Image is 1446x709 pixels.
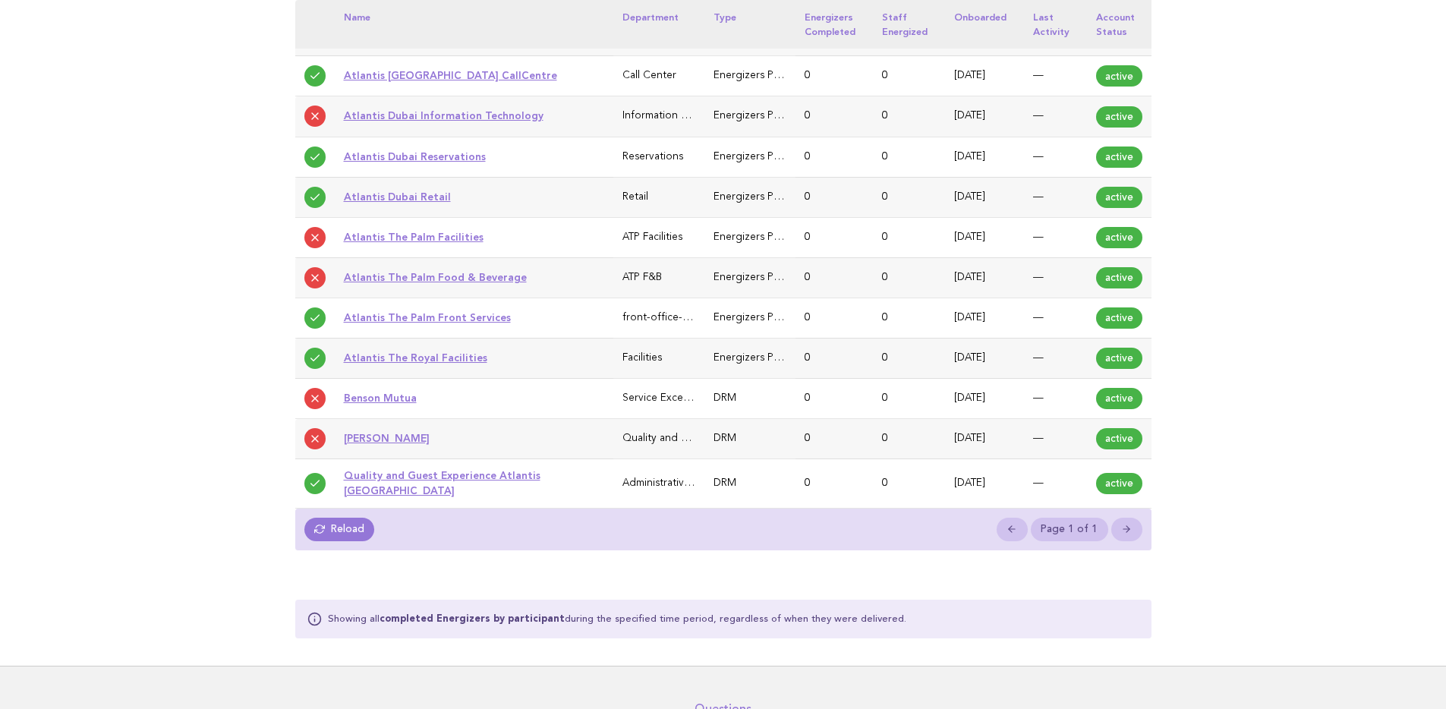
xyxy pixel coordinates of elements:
span: Quality and Guets Experience [622,433,767,443]
td: 0 [873,298,945,338]
td: — [1024,338,1087,378]
td: [DATE] [945,96,1024,137]
td: 0 [795,137,873,177]
td: [DATE] [945,379,1024,419]
span: active [1096,428,1142,449]
td: 0 [795,257,873,298]
a: Reload [304,518,375,540]
td: 0 [795,338,873,378]
span: active [1096,348,1142,369]
td: — [1024,137,1087,177]
td: 0 [873,459,945,509]
td: [DATE] [945,459,1024,509]
span: Administrative & General (Executive Office, HR, IT, Finance) [622,478,904,488]
td: [DATE] [945,257,1024,298]
span: DRM [714,433,736,443]
td: 0 [873,96,945,137]
td: — [1024,459,1087,509]
a: Quality and Guest Experience Atlantis [GEOGRAPHIC_DATA] [344,469,540,496]
span: Energizers Participant [714,111,818,121]
td: 0 [873,419,945,459]
td: 0 [795,177,873,217]
td: — [1024,298,1087,338]
td: — [1024,96,1087,137]
span: Facilities [622,353,662,363]
a: Atlantis Dubai Reservations [344,150,486,162]
td: — [1024,56,1087,96]
span: active [1096,106,1142,128]
td: 0 [873,217,945,257]
a: Atlantis The Royal Facilities [344,351,487,364]
span: Retail [622,192,648,202]
td: 0 [795,56,873,96]
a: Atlantis The Palm Front Services [344,311,511,323]
td: — [1024,257,1087,298]
td: 0 [873,338,945,378]
span: Information Technology [622,111,736,121]
td: 0 [873,257,945,298]
span: DRM [714,478,736,488]
td: [DATE] [945,177,1024,217]
td: 0 [795,96,873,137]
span: active [1096,267,1142,288]
span: Energizers Participant [714,353,818,363]
td: 0 [873,56,945,96]
span: Call Center [622,71,676,80]
td: 0 [873,137,945,177]
span: active [1096,307,1142,329]
a: Benson Mutua [344,392,417,404]
a: Atlantis Dubai Information Technology [344,109,543,121]
span: ATP F&B [622,273,662,282]
td: — [1024,217,1087,257]
td: 0 [795,459,873,509]
span: active [1096,147,1142,168]
span: Energizers Participant [714,273,818,282]
td: 0 [873,379,945,419]
strong: completed Energizers by participant [380,614,565,624]
td: 0 [795,379,873,419]
span: Energizers Participant [714,71,818,80]
span: active [1096,65,1142,87]
span: Reservations [622,152,683,162]
a: Atlantis [GEOGRAPHIC_DATA] CallCentre [344,69,557,81]
td: [DATE] [945,137,1024,177]
td: [DATE] [945,298,1024,338]
span: ATP Facilities [622,232,682,242]
span: active [1096,227,1142,248]
td: — [1024,419,1087,459]
span: active [1096,473,1142,494]
td: 0 [873,177,945,217]
td: 0 [795,419,873,459]
span: Service Excellence [622,393,711,403]
td: 0 [795,217,873,257]
span: Energizers Participant [714,152,818,162]
td: [DATE] [945,217,1024,257]
p: Showing all during the specified time period, regardless of when they were delivered. [328,612,906,626]
span: active [1096,388,1142,409]
a: Atlantis The Palm Food & Beverage [344,271,527,283]
td: [DATE] [945,56,1024,96]
td: [DATE] [945,338,1024,378]
td: 0 [795,298,873,338]
a: [PERSON_NAME] [344,432,430,444]
span: active [1096,187,1142,208]
a: Atlantis The Palm Facilities [344,231,484,243]
span: Energizers Participant [714,192,818,202]
td: [DATE] [945,419,1024,459]
td: — [1024,379,1087,419]
a: Atlantis Dubai Retail [344,191,451,203]
td: — [1024,177,1087,217]
span: DRM [714,393,736,403]
span: front-office-guest-services [622,313,751,323]
span: Energizers Participant [714,313,818,323]
span: Energizers Participant [714,232,818,242]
